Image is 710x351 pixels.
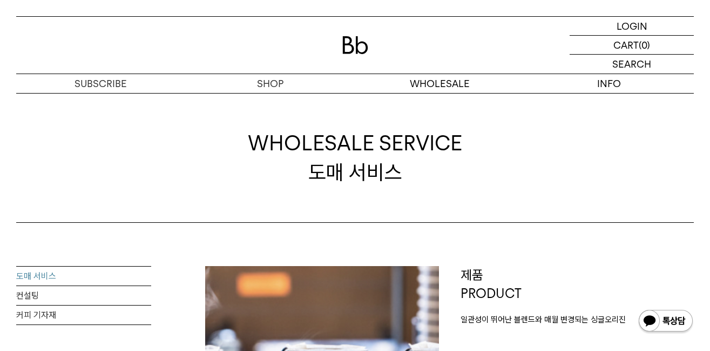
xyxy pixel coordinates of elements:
a: 컨설팅 [16,286,151,306]
img: 로고 [342,36,368,54]
span: WHOLESALE SERVICE [248,129,462,157]
img: 카카오톡 채널 1:1 채팅 버튼 [638,309,694,335]
p: LOGIN [617,17,647,35]
a: 커피 기자재 [16,306,151,325]
a: SUBSCRIBE [16,74,186,93]
p: SEARCH [612,55,651,74]
a: SHOP [186,74,355,93]
p: 일관성이 뛰어난 블렌드와 매월 변경되는 싱글오리진 [461,313,694,326]
p: INFO [524,74,694,93]
a: 도매 서비스 [16,267,151,286]
p: CART [613,36,639,54]
div: 도매 서비스 [248,129,462,186]
p: 제품 PRODUCT [461,266,694,302]
p: (0) [639,36,650,54]
p: WHOLESALE [355,74,525,93]
a: LOGIN [570,17,694,36]
a: CART (0) [570,36,694,55]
